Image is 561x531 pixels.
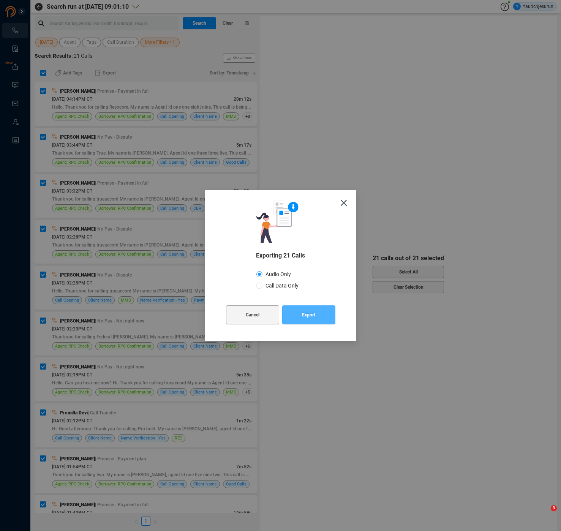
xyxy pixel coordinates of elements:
[331,190,356,215] button: Close
[535,505,553,523] iframe: Intercom live chat
[551,505,557,511] span: 3
[262,271,294,277] span: Audio Only
[226,305,279,324] button: Cancel
[246,305,259,324] span: Cancel
[262,283,302,289] span: Call Data Only
[302,305,315,324] span: Export
[256,251,305,260] span: Exporting 21 Calls
[282,305,335,324] button: Export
